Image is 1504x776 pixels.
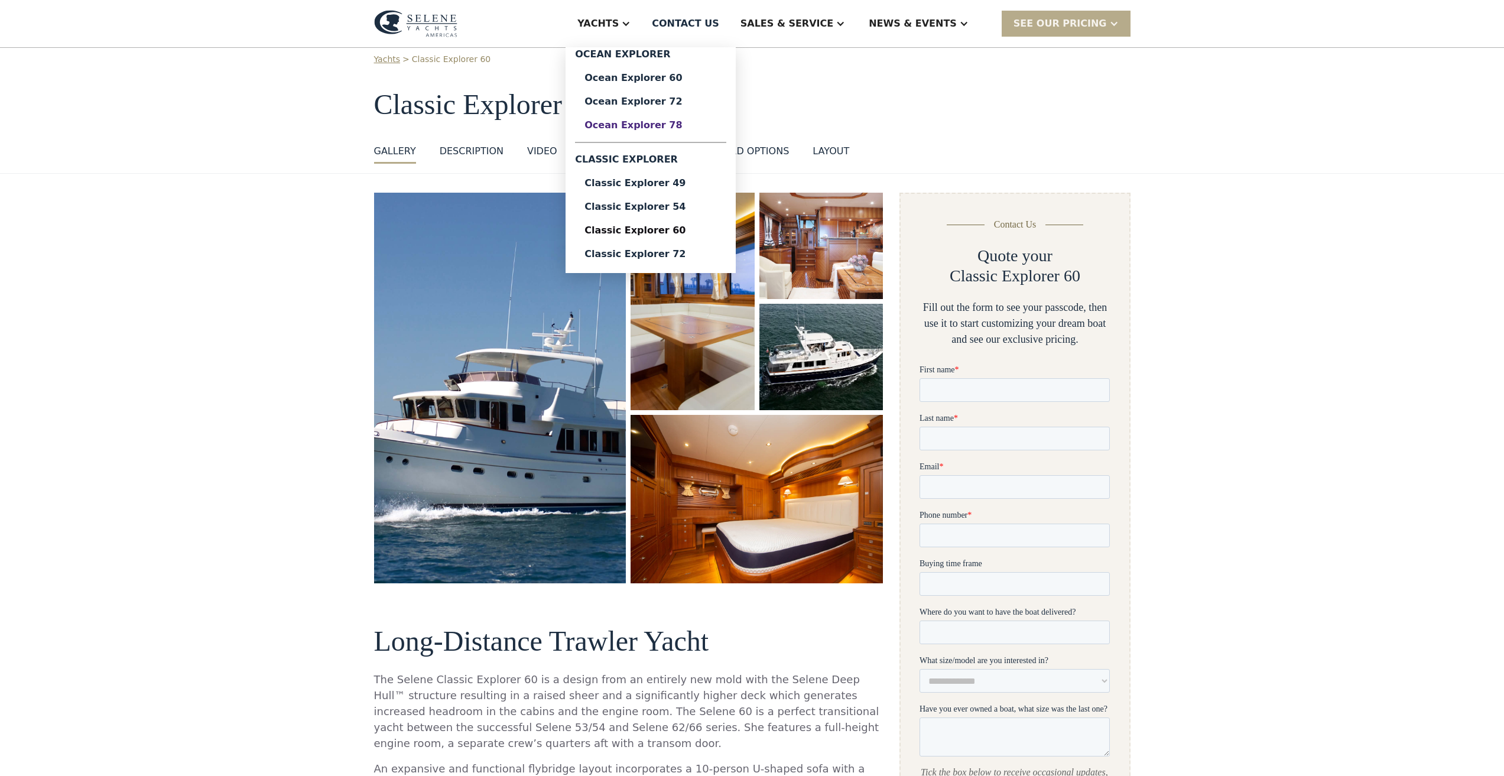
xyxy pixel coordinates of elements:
a: standard options [692,144,790,164]
a: Classic Explorer 54 [575,195,726,219]
div: > [402,53,410,66]
a: Yachts [374,53,401,66]
a: GALLERY [374,144,416,164]
a: open lightbox [631,193,754,410]
nav: Yachts [566,47,736,273]
div: Ocean Explorer [575,47,726,66]
a: Classic Explorer 72 [575,242,726,266]
div: Classic Explorer [575,148,726,171]
div: SEE Our Pricing [1002,11,1131,36]
div: standard options [692,144,790,158]
p: The Selene Classic Explorer 60 is a design from an entirely new mold with the Selene Deep Hull™ s... [374,671,883,751]
div: Ocean Explorer 78 [584,121,717,130]
a: layout [813,144,849,164]
h2: Classic Explorer 60 [950,266,1080,286]
a: Ocean Explorer 72 [575,90,726,113]
h2: Long-Distance Trawler Yacht [374,626,883,657]
div: Contact US [652,17,719,31]
div: GALLERY [374,144,416,158]
h1: Classic Explorer 60 [374,89,1131,121]
div: DESCRIPTION [440,144,504,158]
img: logo [374,10,457,37]
div: SEE Our Pricing [1014,17,1107,31]
div: News & EVENTS [869,17,957,31]
div: Ocean Explorer 60 [584,73,717,83]
div: Classic Explorer 72 [584,249,717,259]
a: Classic Explorer 60 [575,219,726,242]
div: Sales & Service [740,17,833,31]
div: Classic Explorer 54 [584,202,717,212]
a: DESCRIPTION [440,144,504,164]
a: open lightbox [374,193,626,583]
div: Yachts [577,17,619,31]
div: Classic Explorer 49 [584,178,717,188]
div: Classic Explorer 60 [584,226,717,235]
div: Fill out the form to see your passcode, then use it to start customizing your dream boat and see ... [920,300,1110,348]
a: open lightbox [759,304,883,410]
div: Contact Us [994,217,1037,232]
a: open lightbox [631,415,883,583]
a: open lightbox [759,193,883,299]
div: Ocean Explorer 72 [584,97,717,106]
a: Classic Explorer 60 [412,53,490,66]
a: Classic Explorer 49 [575,171,726,195]
a: Ocean Explorer 78 [575,113,726,137]
a: VIDEO [527,144,557,164]
h2: Quote your [977,246,1053,266]
div: VIDEO [527,144,557,158]
div: layout [813,144,849,158]
a: Ocean Explorer 60 [575,66,726,90]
